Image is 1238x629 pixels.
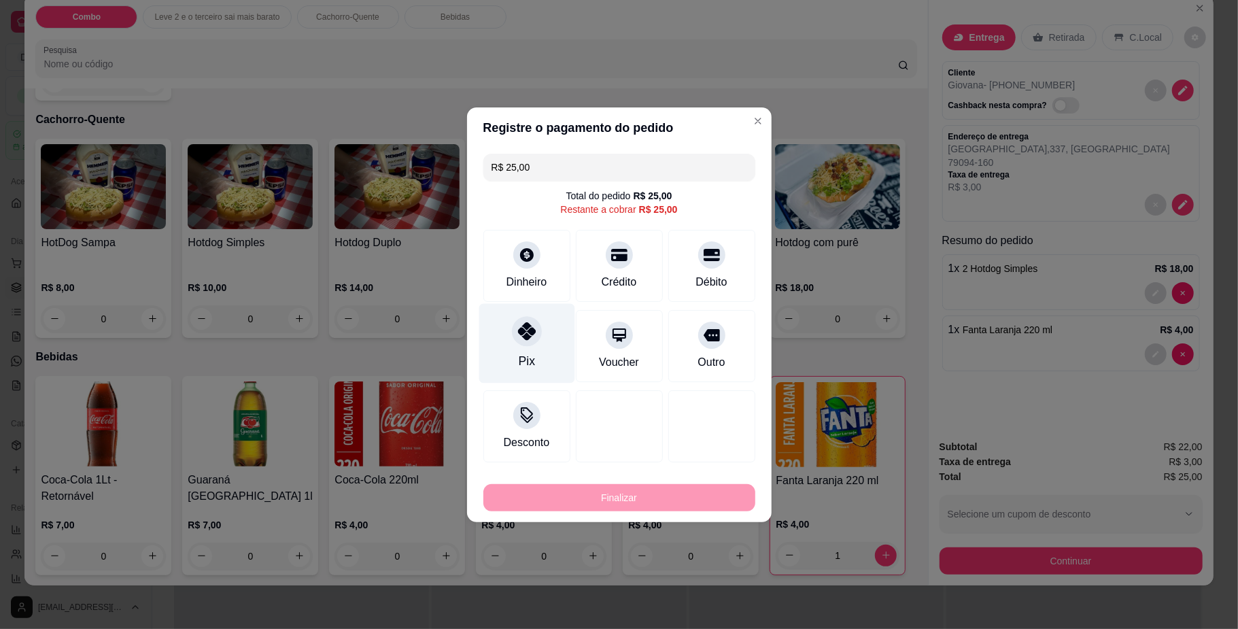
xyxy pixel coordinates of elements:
[634,189,672,203] div: R$ 25,00
[518,352,534,370] div: Pix
[467,107,772,148] header: Registre o pagamento do pedido
[695,274,727,290] div: Débito
[747,110,769,132] button: Close
[566,189,672,203] div: Total do pedido
[602,274,637,290] div: Crédito
[506,274,547,290] div: Dinheiro
[639,203,678,216] div: R$ 25,00
[560,203,677,216] div: Restante a cobrar
[492,154,747,181] input: Ex.: hambúrguer de cordeiro
[504,435,550,451] div: Desconto
[698,354,725,371] div: Outro
[599,354,639,371] div: Voucher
